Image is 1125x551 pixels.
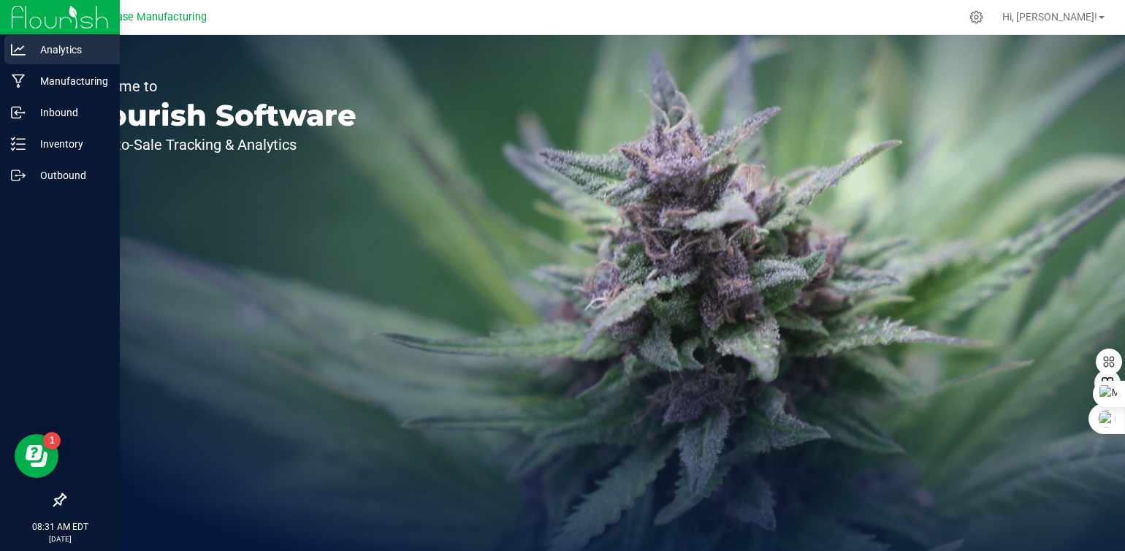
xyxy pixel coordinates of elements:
[26,167,113,184] p: Outbound
[15,434,58,478] iframe: Resource center
[7,520,113,533] p: 08:31 AM EDT
[1002,11,1097,23] span: Hi, [PERSON_NAME]!
[11,105,26,120] inline-svg: Inbound
[79,137,356,152] p: Seed-to-Sale Tracking & Analytics
[43,432,61,449] iframe: Resource center unread badge
[26,135,113,153] p: Inventory
[11,74,26,88] inline-svg: Manufacturing
[26,104,113,121] p: Inbound
[11,137,26,151] inline-svg: Inventory
[26,72,113,90] p: Manufacturing
[79,101,356,130] p: Flourish Software
[79,79,356,94] p: Welcome to
[11,42,26,57] inline-svg: Analytics
[11,168,26,183] inline-svg: Outbound
[91,11,207,23] span: Starbase Manufacturing
[7,533,113,544] p: [DATE]
[967,10,985,24] div: Manage settings
[26,41,113,58] p: Analytics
